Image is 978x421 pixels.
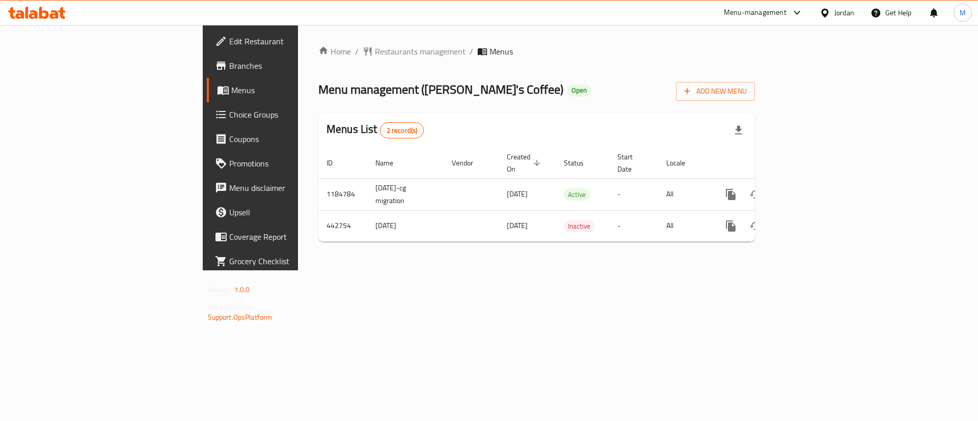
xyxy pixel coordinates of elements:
[367,178,444,210] td: [DATE]-cg migration
[380,122,424,138] div: Total records count
[229,157,358,170] span: Promotions
[207,53,366,78] a: Branches
[229,60,358,72] span: Branches
[609,178,658,210] td: -
[564,157,597,169] span: Status
[564,220,594,232] div: Inactive
[229,231,358,243] span: Coverage Report
[609,210,658,241] td: -
[490,45,513,58] span: Menus
[470,45,473,58] li: /
[318,45,755,58] nav: breadcrumb
[666,157,698,169] span: Locale
[229,255,358,267] span: Grocery Checklist
[719,182,743,207] button: more
[834,7,854,18] div: Jordan
[743,214,768,238] button: Change Status
[960,7,966,18] span: M
[207,151,366,176] a: Promotions
[208,283,233,296] span: Version:
[207,200,366,224] a: Upsell
[207,127,366,151] a: Coupons
[207,249,366,273] a: Grocery Checklist
[452,157,486,169] span: Vendor
[367,210,444,241] td: [DATE]
[363,45,466,58] a: Restaurants management
[231,84,358,96] span: Menus
[234,283,250,296] span: 1.0.0
[676,82,755,101] button: Add New Menu
[229,133,358,145] span: Coupons
[564,189,590,201] span: Active
[208,311,273,324] a: Support.OpsPlatform
[724,7,786,19] div: Menu-management
[567,86,591,95] span: Open
[726,118,751,143] div: Export file
[229,206,358,218] span: Upsell
[318,148,825,242] table: enhanced table
[207,102,366,127] a: Choice Groups
[617,151,646,175] span: Start Date
[564,220,594,232] span: Inactive
[318,78,563,101] span: Menu management ( [PERSON_NAME]'s Coffee )
[743,182,768,207] button: Change Status
[207,78,366,102] a: Menus
[658,210,711,241] td: All
[711,148,825,179] th: Actions
[684,85,747,98] span: Add New Menu
[229,108,358,121] span: Choice Groups
[207,224,366,249] a: Coverage Report
[507,219,528,232] span: [DATE]
[207,176,366,200] a: Menu disclaimer
[327,122,424,138] h2: Menus List
[375,45,466,58] span: Restaurants management
[375,157,406,169] span: Name
[507,151,544,175] span: Created On
[327,157,346,169] span: ID
[507,187,528,201] span: [DATE]
[567,85,591,97] div: Open
[719,214,743,238] button: more
[658,178,711,210] td: All
[208,300,255,314] span: Get support on:
[229,182,358,194] span: Menu disclaimer
[207,29,366,53] a: Edit Restaurant
[229,35,358,47] span: Edit Restaurant
[381,126,424,135] span: 2 record(s)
